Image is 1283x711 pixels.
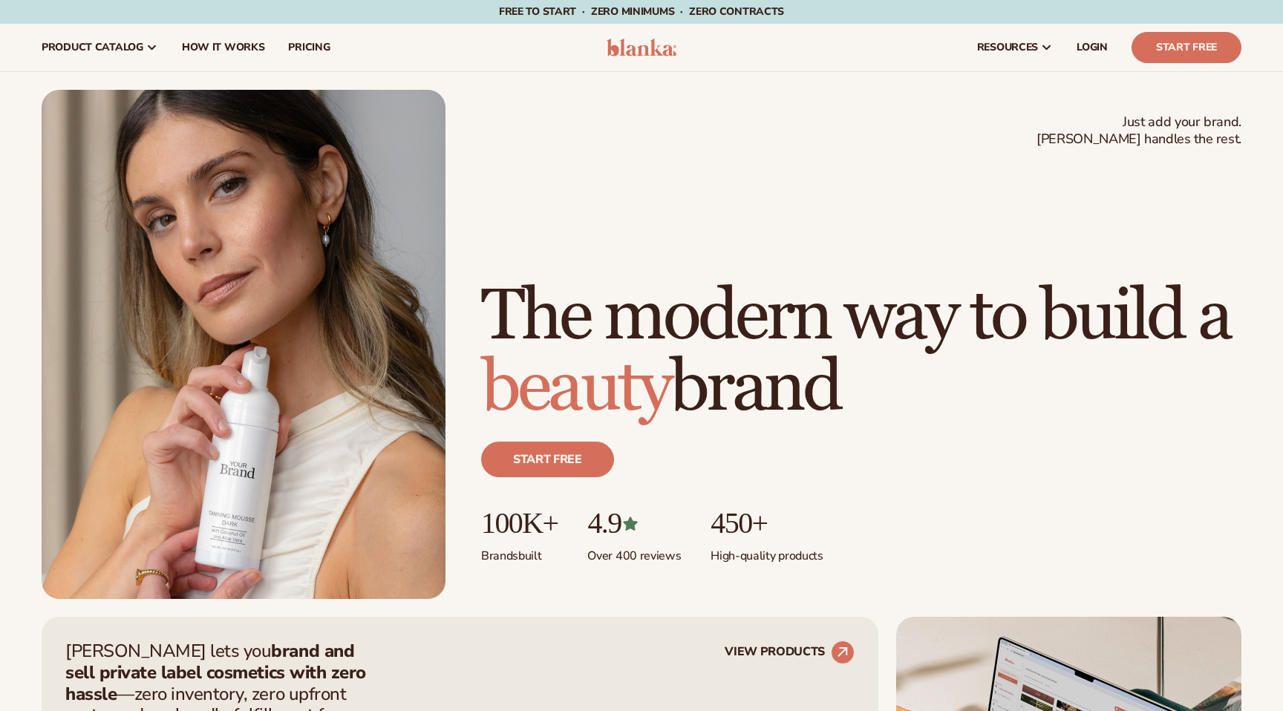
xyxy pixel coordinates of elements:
a: VIEW PRODUCTS [725,640,855,664]
span: Just add your brand. [PERSON_NAME] handles the rest. [1036,114,1241,148]
p: Brands built [481,540,558,564]
p: Over 400 reviews [587,540,681,564]
p: 4.9 [587,507,681,540]
span: beauty [481,344,670,431]
span: Free to start · ZERO minimums · ZERO contracts [499,4,784,19]
a: LOGIN [1065,24,1120,71]
p: 450+ [711,507,823,540]
a: Start Free [1132,32,1241,63]
span: product catalog [42,42,143,53]
span: How It Works [182,42,265,53]
span: resources [977,42,1038,53]
strong: brand and sell private label cosmetics with zero hassle [65,639,366,706]
a: resources [965,24,1065,71]
a: Start free [481,442,614,477]
a: How It Works [170,24,277,71]
p: 100K+ [481,507,558,540]
img: logo [607,39,677,56]
a: pricing [276,24,342,71]
p: High-quality products [711,540,823,564]
img: Female holding tanning mousse. [42,90,445,599]
span: pricing [288,42,330,53]
a: product catalog [30,24,170,71]
h1: The modern way to build a brand [481,281,1241,424]
span: LOGIN [1077,42,1108,53]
